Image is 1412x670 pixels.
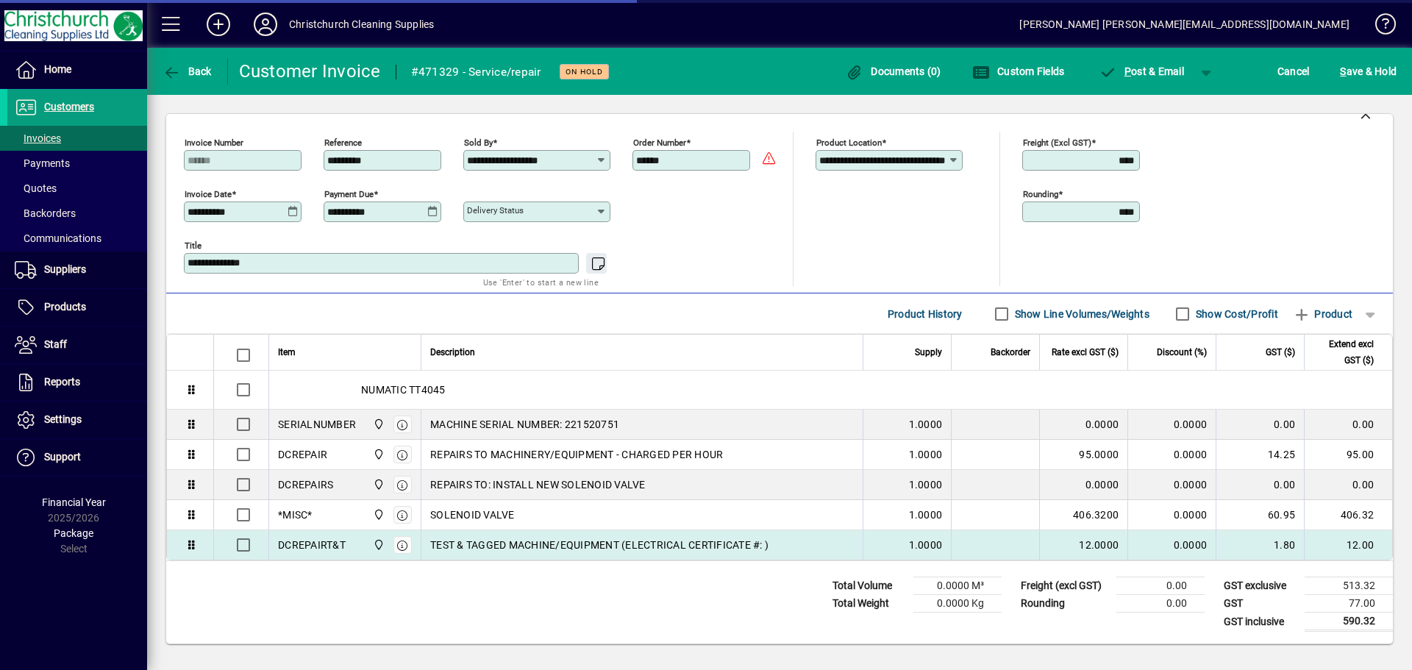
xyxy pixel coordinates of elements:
[147,58,228,85] app-page-header-button: Back
[159,58,215,85] button: Back
[278,447,327,462] div: DCREPAIR
[269,371,1392,409] div: NUMATIC TT4045
[44,63,71,75] span: Home
[1304,500,1392,530] td: 406.32
[44,451,81,463] span: Support
[1049,507,1119,522] div: 406.3200
[44,101,94,113] span: Customers
[1116,577,1205,595] td: 0.00
[1091,58,1191,85] button: Post & Email
[842,58,945,85] button: Documents (0)
[278,344,296,360] span: Item
[882,301,969,327] button: Product History
[1364,3,1394,51] a: Knowledge Base
[991,344,1030,360] span: Backorder
[1023,138,1091,148] mat-label: Freight (excl GST)
[1216,530,1304,560] td: 1.80
[972,65,1065,77] span: Custom Fields
[1304,530,1392,560] td: 12.00
[1277,60,1310,83] span: Cancel
[289,13,434,36] div: Christchurch Cleaning Supplies
[1336,58,1400,85] button: Save & Hold
[195,11,242,38] button: Add
[1052,344,1119,360] span: Rate excl GST ($)
[1049,538,1119,552] div: 12.0000
[633,138,686,148] mat-label: Order number
[1013,577,1116,595] td: Freight (excl GST)
[969,58,1069,85] button: Custom Fields
[913,595,1002,613] td: 0.0000 Kg
[1157,344,1207,360] span: Discount (%)
[909,447,943,462] span: 1.0000
[7,402,147,438] a: Settings
[1340,60,1397,83] span: ave & Hold
[467,205,524,215] mat-label: Delivery status
[1019,13,1349,36] div: [PERSON_NAME] [PERSON_NAME][EMAIL_ADDRESS][DOMAIN_NAME]
[566,67,603,76] span: On hold
[1216,500,1304,530] td: 60.95
[1127,440,1216,470] td: 0.0000
[369,477,386,493] span: Christchurch Cleaning Supplies Ltd
[7,226,147,251] a: Communications
[369,416,386,432] span: Christchurch Cleaning Supplies Ltd
[1099,65,1184,77] span: ost & Email
[7,51,147,88] a: Home
[7,176,147,201] a: Quotes
[278,417,356,432] div: SERIALNUMBER
[909,507,943,522] span: 1.0000
[1286,301,1360,327] button: Product
[411,60,541,84] div: #471329 - Service/repair
[1124,65,1131,77] span: P
[1266,344,1295,360] span: GST ($)
[44,301,86,313] span: Products
[1013,595,1116,613] td: Rounding
[483,274,599,291] mat-hint: Use 'Enter' to start a new line
[278,538,346,552] div: DCREPAIRT&T
[242,11,289,38] button: Profile
[369,507,386,523] span: Christchurch Cleaning Supplies Ltd
[1012,307,1149,321] label: Show Line Volumes/Weights
[1293,302,1352,326] span: Product
[816,138,882,148] mat-label: Product location
[7,439,147,476] a: Support
[1216,440,1304,470] td: 14.25
[185,138,243,148] mat-label: Invoice number
[44,413,82,425] span: Settings
[278,477,333,492] div: DCREPAIRS
[15,182,57,194] span: Quotes
[7,126,147,151] a: Invoices
[1127,530,1216,560] td: 0.0000
[1193,307,1278,321] label: Show Cost/Profit
[915,344,942,360] span: Supply
[185,189,232,199] mat-label: Invoice date
[185,240,202,251] mat-label: Title
[1216,410,1304,440] td: 0.00
[913,577,1002,595] td: 0.0000 M³
[1305,595,1393,613] td: 77.00
[430,507,515,522] span: SOLENOID VALVE
[909,538,943,552] span: 1.0000
[15,207,76,219] span: Backorders
[15,232,101,244] span: Communications
[44,263,86,275] span: Suppliers
[163,65,212,77] span: Back
[15,157,70,169] span: Payments
[1127,470,1216,500] td: 0.0000
[7,201,147,226] a: Backorders
[430,477,646,492] span: REPAIRS TO: INSTALL NEW SOLENOID VALVE
[846,65,941,77] span: Documents (0)
[7,327,147,363] a: Staff
[1049,417,1119,432] div: 0.0000
[1305,613,1393,631] td: 590.32
[430,447,723,462] span: REPAIRS TO MACHINERY/EQUIPMENT - CHARGED PER HOUR
[1127,410,1216,440] td: 0.0000
[42,496,106,508] span: Financial Year
[1216,470,1304,500] td: 0.00
[1127,500,1216,530] td: 0.0000
[1274,58,1313,85] button: Cancel
[1216,577,1305,595] td: GST exclusive
[1116,595,1205,613] td: 0.00
[464,138,493,148] mat-label: Sold by
[1023,189,1058,199] mat-label: Rounding
[1049,477,1119,492] div: 0.0000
